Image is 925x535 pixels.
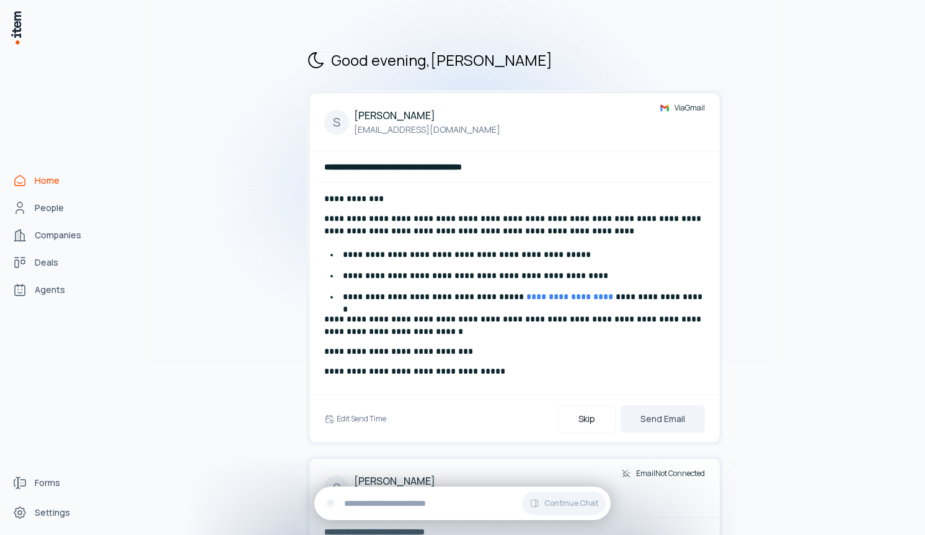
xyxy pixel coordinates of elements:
h4: [PERSON_NAME] [354,474,500,488]
button: Send Email [621,405,705,433]
span: Home [35,174,60,187]
button: Continue Chat [522,492,606,515]
a: Forms [7,470,102,495]
span: Agents [35,284,65,296]
h2: Good evening , [PERSON_NAME] [306,50,723,70]
a: Agents [7,277,102,302]
span: Companies [35,229,81,241]
div: S [324,475,349,500]
img: gmail [660,103,670,113]
button: Skip [558,405,616,433]
img: Item Brain Logo [10,10,22,45]
div: S [324,110,349,135]
span: Forms [35,477,60,489]
p: [EMAIL_ADDRESS][DOMAIN_NAME] [354,123,500,137]
a: People [7,196,102,220]
span: Continue Chat [544,498,598,508]
h4: [PERSON_NAME] [354,108,500,123]
span: Settings [35,506,70,519]
a: Companies [7,223,102,248]
div: Continue Chat [314,487,611,520]
span: Via Gmail [675,103,705,113]
span: Email Not Connected [636,469,705,479]
span: Deals [35,256,58,269]
a: Home [7,168,102,193]
a: Settings [7,500,102,525]
span: People [35,202,64,214]
a: Deals [7,250,102,275]
h6: Edit Send Time [337,413,386,424]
